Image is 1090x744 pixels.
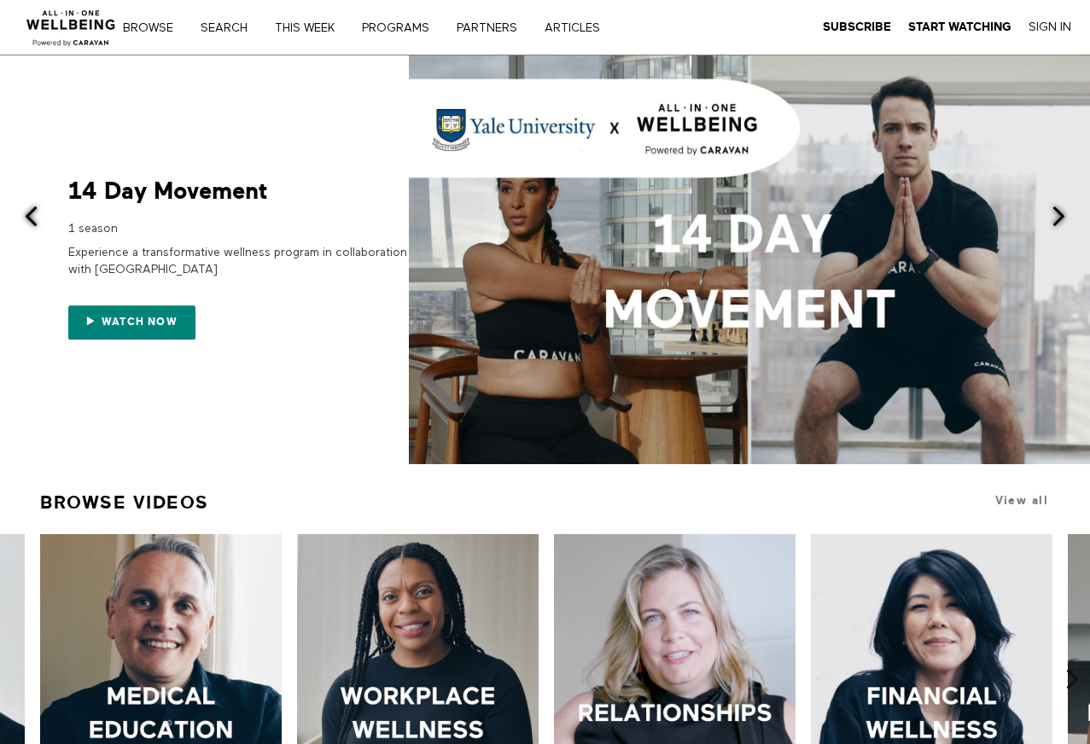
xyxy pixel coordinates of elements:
[995,494,1048,507] a: View all
[451,22,535,34] a: PARTNERS
[1029,20,1071,35] a: Sign In
[823,20,891,33] strong: Subscribe
[539,22,618,34] a: ARTICLES
[269,22,353,34] a: THIS WEEK
[908,20,1011,33] strong: Start Watching
[40,485,209,520] a: Browse Videos
[823,20,891,35] a: Subscribe
[117,22,191,34] a: Browse
[908,20,1011,35] a: Start Watching
[135,19,635,36] nav: Primary
[356,22,447,34] a: PROGRAMS
[195,22,265,34] a: Search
